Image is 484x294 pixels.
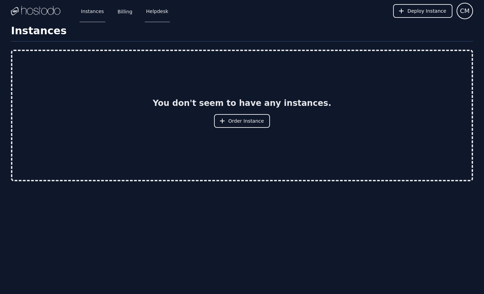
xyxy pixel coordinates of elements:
[408,8,446,14] span: Deploy Instance
[11,25,473,41] h1: Instances
[457,3,473,19] button: User menu
[228,118,264,124] span: Order Instance
[153,98,331,109] h2: You don't seem to have any instances.
[214,114,270,128] button: Order Instance
[393,4,452,18] button: Deploy Instance
[11,6,60,16] img: Logo
[460,6,470,16] span: CM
